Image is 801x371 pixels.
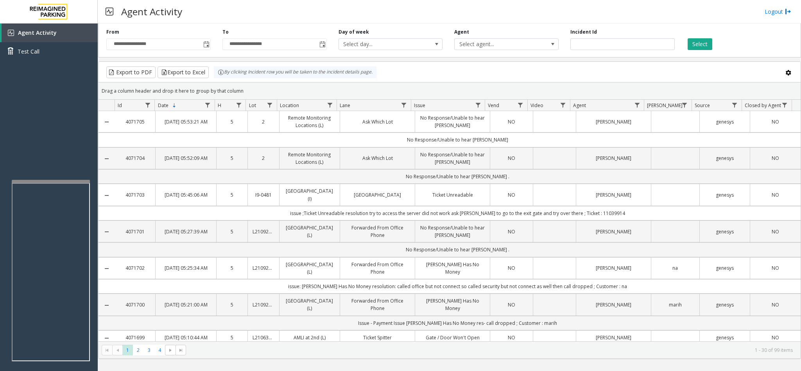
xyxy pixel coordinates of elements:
a: 4071703 [119,191,151,199]
label: Incident Id [570,29,597,36]
a: [DATE] 05:27:39 AM [160,228,211,235]
a: [PERSON_NAME] [581,154,646,162]
a: 4071700 [119,301,151,308]
a: Lane Filter Menu [399,100,409,110]
a: 5 [221,334,243,341]
a: I9-0481 [253,191,274,199]
a: 2 [253,118,274,125]
a: Forwarded From Office Phone [345,297,410,312]
span: Sortable [171,102,177,109]
a: genesys [704,264,745,272]
a: 4071699 [119,334,151,341]
a: NO [495,118,528,125]
label: From [106,29,119,36]
td: No Response/Unable to hear [PERSON_NAME] [115,133,801,147]
a: [PERSON_NAME] [581,228,646,235]
a: Ask Which Lot [345,154,410,162]
a: 5 [221,118,243,125]
span: NO [508,228,515,235]
span: NO [772,334,779,341]
a: 5 [221,191,243,199]
a: 5 [221,228,243,235]
span: H [218,102,221,109]
a: Remote Monitoring Locations (L) [284,114,335,129]
span: Test Call [18,47,39,56]
label: Agent [454,29,469,36]
span: NO [772,228,779,235]
label: To [222,29,229,36]
a: Collapse Details [99,302,115,308]
a: NO [755,334,796,341]
a: Collapse Details [99,335,115,341]
h3: Agent Activity [117,2,186,21]
a: NO [755,264,796,272]
a: NO [495,228,528,235]
span: Select agent... [455,39,538,50]
a: No Response/Unable to hear [PERSON_NAME] [420,224,485,239]
span: NO [508,192,515,198]
span: Lot [249,102,256,109]
span: Toggle popup [318,39,326,50]
span: Video [530,102,543,109]
a: NO [495,264,528,272]
a: Closed by Agent Filter Menu [779,100,790,110]
td: Issue - Payment Issue [PERSON_NAME] Has No Money res- call dropped ; Customer : marih [115,316,801,330]
img: logout [785,7,791,16]
span: NO [508,334,515,341]
a: Collapse Details [99,192,115,199]
a: Collapse Details [99,119,115,125]
a: 5 [221,264,243,272]
a: [PERSON_NAME] [581,191,646,199]
span: Go to the last page [176,345,186,356]
kendo-pager-info: 1 - 30 of 99 items [191,347,793,353]
a: Lot Filter Menu [265,100,275,110]
a: [PERSON_NAME] Has No Money [420,297,485,312]
span: NO [508,118,515,125]
a: Agent Filter Menu [632,100,642,110]
a: Date Filter Menu [202,100,213,110]
td: No Response/Unable to hear [PERSON_NAME] . [115,242,801,257]
a: [GEOGRAPHIC_DATA] (L) [284,224,335,239]
a: [PERSON_NAME] [581,264,646,272]
a: NO [755,228,796,235]
a: [PERSON_NAME] Has No Money [420,261,485,276]
label: Day of week [339,29,369,36]
a: Agent Activity [2,23,98,42]
a: Location Filter Menu [324,100,335,110]
a: No Response/Unable to hear [PERSON_NAME] [420,114,485,129]
span: Location [280,102,299,109]
span: Go to the next page [167,347,174,353]
a: Video Filter Menu [558,100,568,110]
a: L21092801 [253,228,274,235]
span: NO [772,118,779,125]
a: H Filter Menu [233,100,244,110]
a: [PERSON_NAME] [581,301,646,308]
a: Vend Filter Menu [515,100,526,110]
span: NO [772,155,779,161]
button: Export to PDF [106,66,156,78]
span: Go to the last page [178,347,184,353]
button: Export to Excel [158,66,209,78]
a: Parker Filter Menu [679,100,690,110]
span: Agent [573,102,586,109]
a: NO [755,118,796,125]
img: 'icon' [8,30,14,36]
a: Gate / Door Won't Open [420,334,485,341]
a: Collapse Details [99,265,115,272]
a: [GEOGRAPHIC_DATA] (I) [284,187,335,202]
a: 4071705 [119,118,151,125]
span: Source [695,102,710,109]
div: By clicking Incident row you will be taken to the incident details page. [214,66,376,78]
a: 4071701 [119,228,151,235]
span: NO [508,155,515,161]
span: NO [772,301,779,308]
a: 4071702 [119,264,151,272]
a: L21063800 [253,334,274,341]
a: genesys [704,191,745,199]
span: Go to the next page [165,345,176,356]
a: [GEOGRAPHIC_DATA] [345,191,410,199]
a: Collapse Details [99,229,115,235]
a: Collapse Details [99,156,115,162]
span: Page 1 [122,345,133,355]
a: 5 [221,301,243,308]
